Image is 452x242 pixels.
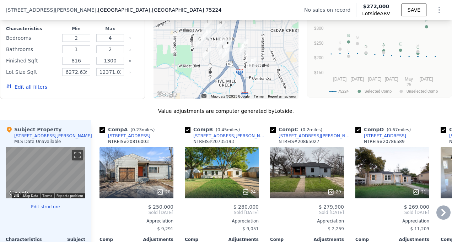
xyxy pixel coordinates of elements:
[242,188,256,196] div: 24
[388,127,398,132] span: 0.67
[383,44,384,48] text: I
[56,194,83,198] a: Report a problem
[405,77,413,82] text: May
[248,57,256,70] div: 3239 Alabama Ave
[155,90,179,99] img: Google
[6,6,96,13] span: [STREET_ADDRESS][PERSON_NAME]
[402,4,426,16] button: SAVE
[95,26,126,32] div: Max
[14,194,19,197] button: Keyboard shortcuts
[363,4,389,9] span: $272,000
[6,56,58,66] div: Finished Sqft
[355,133,406,139] a: [STREET_ADDRESS]
[6,26,58,32] div: Characteristics
[99,218,173,224] div: Appreciation
[432,3,446,17] button: Show Options
[319,204,344,210] span: $ 279,900
[355,218,429,224] div: Appreciation
[99,210,173,215] span: Sold [DATE]
[407,82,411,87] text: 25
[185,210,259,215] span: Sold [DATE]
[203,46,211,59] div: 3127 Shadow Wood Dr
[129,48,131,51] button: Clear
[157,188,171,196] div: 20
[314,41,324,46] text: $250
[7,189,31,198] img: Google
[268,94,296,98] a: Report a map error
[384,127,414,132] span: ( miles)
[314,70,324,75] text: $150
[270,126,325,133] div: Comp C
[150,7,222,13] span: , [GEOGRAPHIC_DATA] 75224
[6,147,85,198] div: Map
[399,42,402,46] text: E
[416,45,419,49] text: C
[420,77,433,82] text: [DATE]
[201,94,206,98] button: Keyboard shortcuts
[6,204,85,210] button: Edit structure
[132,127,142,132] span: 0.23
[193,133,267,139] div: [STREET_ADDRESS][PERSON_NAME]
[270,133,353,139] a: [STREET_ADDRESS][PERSON_NAME]
[108,133,150,139] div: [STREET_ADDRESS]
[23,193,38,198] button: Map Data
[233,204,259,210] span: $ 280,000
[416,43,419,48] text: H
[6,126,61,133] div: Subject Property
[6,147,85,198] div: Street View
[196,35,204,48] div: 2910 E Perryton Dr
[61,26,92,32] div: Min
[241,39,248,51] div: 102 Mitscher Dr
[72,150,83,160] button: Toggle fullscreen view
[157,226,173,231] span: $ 9,291
[185,133,267,139] a: [STREET_ADDRESS][PERSON_NAME]
[362,10,390,17] span: Lotside ARV
[217,127,227,132] span: 0.45
[385,77,398,82] text: [DATE]
[204,18,212,30] div: 1119 W Illinois Ave
[217,19,225,31] div: 714 W Illinois Ave
[240,43,247,55] div: 111 Halsey St
[279,133,353,139] div: [STREET_ADDRESS][PERSON_NAME]
[355,210,429,215] span: Sold [DATE]
[108,139,149,144] div: NTREIS # 20816003
[314,55,324,60] text: $200
[348,48,350,52] text: L
[6,67,58,77] div: Lot Size Sqft
[339,41,341,45] text: K
[99,126,157,133] div: Comp A
[410,226,429,231] span: $ 11,209
[425,18,428,23] text: F
[155,90,179,99] a: Open this area in Google Maps (opens a new window)
[217,37,225,49] div: 706 W Saner Ave
[129,37,131,40] button: Clear
[365,89,392,94] text: Selected Comp
[364,133,406,139] div: [STREET_ADDRESS]
[222,48,230,60] div: 515 Lacewood Dr
[338,89,349,94] text: 75224
[193,139,234,144] div: NTREIS # 20735193
[242,226,259,231] span: $ 9,051
[211,94,249,98] span: Map data ©2025 Google
[298,127,325,132] span: ( miles)
[302,127,309,132] span: 0.2
[364,139,405,144] div: NTREIS # 20786589
[312,7,446,96] svg: A chart.
[356,35,359,39] text: G
[347,33,350,38] text: B
[203,28,211,40] div: 1208 Hansboro Ave
[224,39,232,51] div: 2837 S Llewellyn Ave
[14,139,61,144] div: MLS Data Unavailable
[6,44,58,54] div: Bathrooms
[129,71,131,74] button: Clear
[14,133,92,139] div: [STREET_ADDRESS][PERSON_NAME]
[185,126,243,133] div: Comp B
[270,218,344,224] div: Appreciation
[355,126,414,133] div: Comp D
[6,33,58,43] div: Bedrooms
[328,226,344,231] span: $ 2,259
[407,89,438,94] text: Unselected Comp
[42,194,52,198] a: Terms
[382,43,385,47] text: A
